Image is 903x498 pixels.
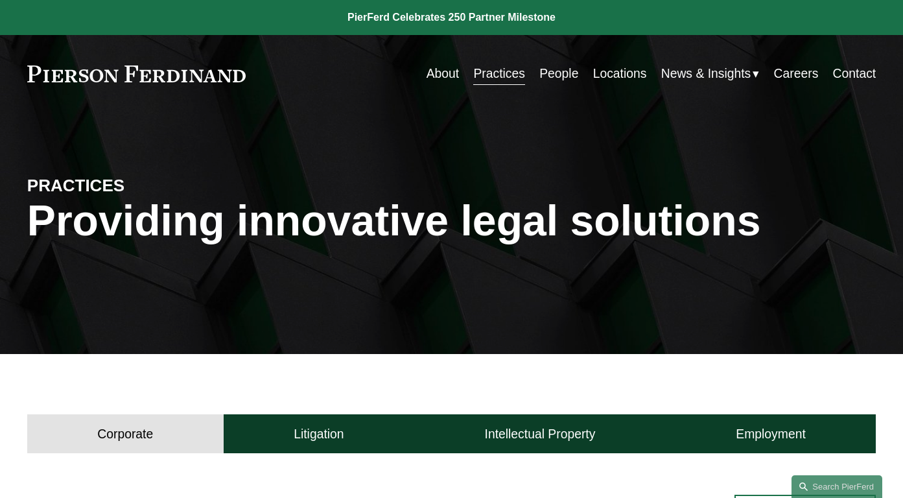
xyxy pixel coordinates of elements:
[27,196,876,246] h1: Providing innovative legal solutions
[27,175,239,196] h4: PRACTICES
[661,61,760,86] a: folder dropdown
[774,61,819,86] a: Careers
[427,61,460,86] a: About
[736,426,805,442] h4: Employment
[661,62,751,85] span: News & Insights
[792,475,882,498] a: Search this site
[593,61,647,86] a: Locations
[485,426,596,442] h4: Intellectual Property
[294,426,344,442] h4: Litigation
[539,61,578,86] a: People
[833,61,876,86] a: Contact
[473,61,524,86] a: Practices
[97,426,153,442] h4: Corporate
